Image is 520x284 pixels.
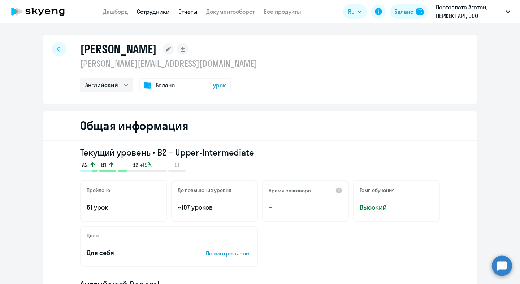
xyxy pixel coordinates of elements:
[132,161,138,169] span: B2
[87,203,160,212] p: 61 урок
[269,203,342,212] p: –
[360,187,395,193] h5: Темп обучения
[269,187,311,194] h5: Время разговора
[87,248,183,258] p: Для себя
[206,249,251,258] p: Посмотреть все
[80,42,157,56] h1: [PERSON_NAME]
[390,4,428,19] button: Балансbalance
[360,203,433,212] span: Высокий
[80,118,188,133] h2: Общая информация
[178,187,231,193] h5: До повышения уровня
[416,8,424,15] img: balance
[178,203,251,212] p: ~107 уроков
[103,8,128,15] a: Дашборд
[156,81,175,89] span: Баланс
[80,58,257,69] p: [PERSON_NAME][EMAIL_ADDRESS][DOMAIN_NAME]
[394,7,413,16] div: Баланс
[348,7,355,16] span: RU
[87,232,99,239] h5: Цели
[432,3,514,20] button: Постоплата Агатон, ПЕРФЕКТ АРТ, ООО
[264,8,301,15] a: Все продукты
[101,161,106,169] span: B1
[80,147,440,158] h3: Текущий уровень • B2 – Upper-Intermediate
[343,4,367,19] button: RU
[174,161,179,169] span: C1
[140,161,152,169] span: +19%
[178,8,198,15] a: Отчеты
[436,3,503,20] p: Постоплата Агатон, ПЕРФЕКТ АРТ, ООО
[82,161,88,169] span: A2
[87,187,110,193] h5: Пройдено
[137,8,170,15] a: Сотрудники
[206,8,255,15] a: Документооборот
[210,81,226,89] span: 1 урок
